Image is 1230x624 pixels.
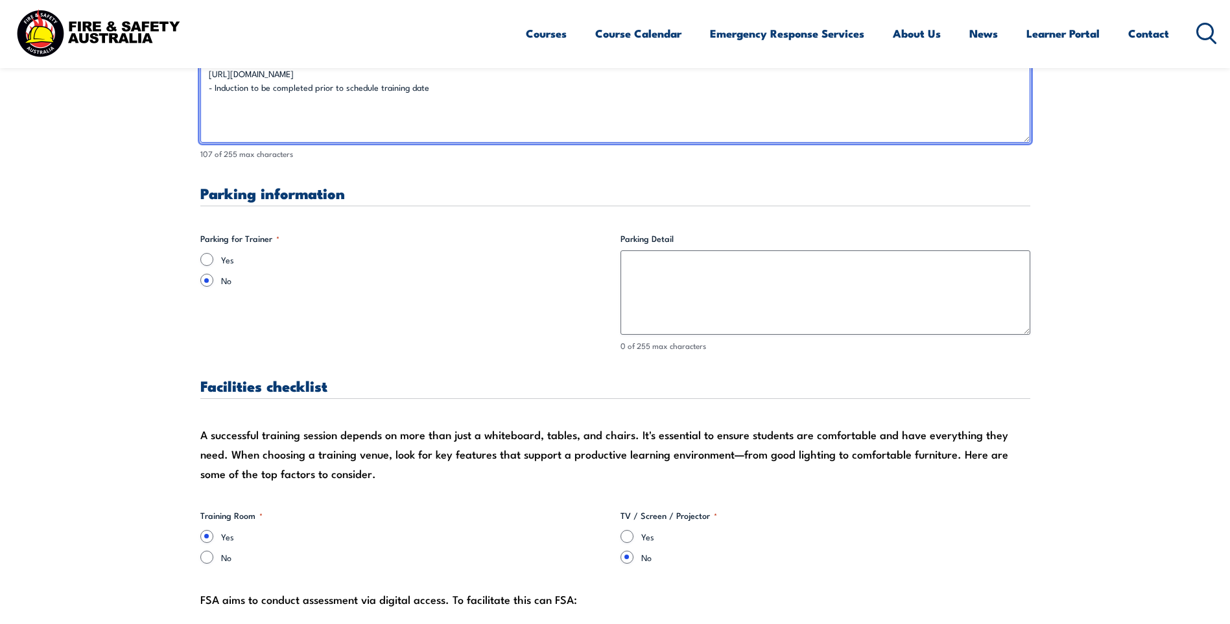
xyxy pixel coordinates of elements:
[221,530,610,543] label: Yes
[641,551,1030,564] label: No
[200,378,1030,393] h3: Facilities checklist
[221,551,610,564] label: No
[200,232,279,245] legend: Parking for Trainer
[641,530,1030,543] label: Yes
[200,509,263,522] legend: Training Room
[200,425,1030,483] div: A successful training session depends on more than just a whiteboard, tables, and chairs. It's es...
[200,590,1030,609] div: FSA aims to conduct assessment via digital access. To facilitate this can FSA:
[969,16,998,51] a: News
[200,186,1030,200] h3: Parking information
[621,232,1030,245] label: Parking Detail
[710,16,864,51] a: Emergency Response Services
[621,340,1030,352] div: 0 of 255 max characters
[893,16,941,51] a: About Us
[1026,16,1100,51] a: Learner Portal
[221,253,610,266] label: Yes
[595,16,681,51] a: Course Calendar
[1128,16,1169,51] a: Contact
[526,16,567,51] a: Courses
[221,274,610,287] label: No
[200,148,1030,160] div: 107 of 255 max characters
[621,509,717,522] legend: TV / Screen / Projector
